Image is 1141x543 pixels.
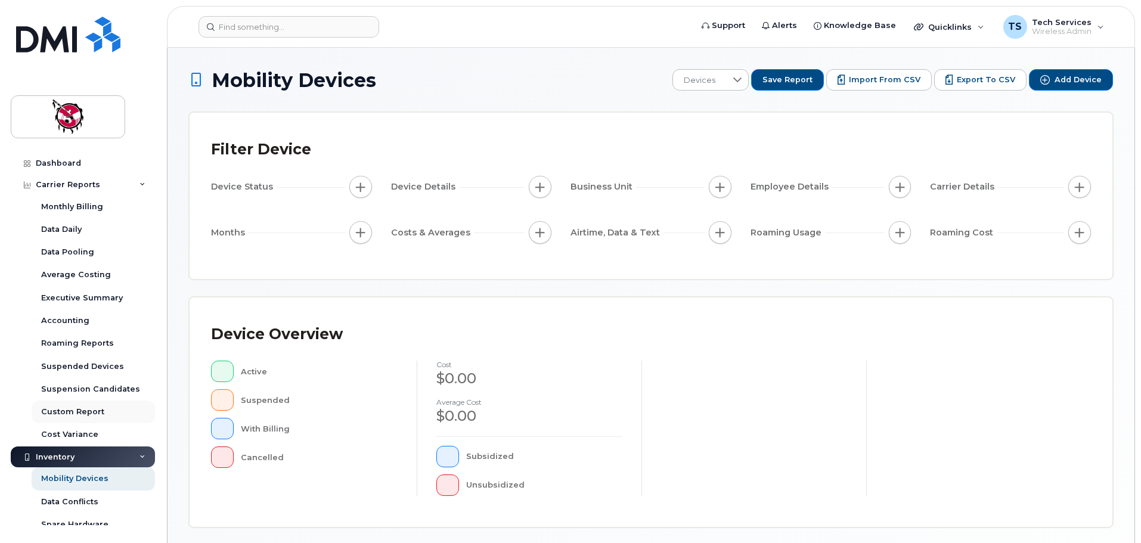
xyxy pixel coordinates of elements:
[751,181,832,193] span: Employee Details
[211,226,249,239] span: Months
[212,70,376,91] span: Mobility Devices
[930,181,998,193] span: Carrier Details
[391,226,474,239] span: Costs & Averages
[436,398,622,406] h4: Average cost
[241,389,398,411] div: Suspended
[570,226,663,239] span: Airtime, Data & Text
[826,69,932,91] button: Import from CSV
[436,406,622,426] div: $0.00
[570,181,636,193] span: Business Unit
[436,361,622,368] h4: cost
[930,226,997,239] span: Roaming Cost
[934,69,1027,91] button: Export to CSV
[762,75,813,85] span: Save Report
[466,446,623,467] div: Subsidized
[241,418,398,439] div: With Billing
[1055,75,1102,85] span: Add Device
[241,446,398,468] div: Cancelled
[957,75,1015,85] span: Export to CSV
[849,75,920,85] span: Import from CSV
[673,70,726,91] span: Devices
[466,474,623,496] div: Unsubsidized
[211,181,277,193] span: Device Status
[211,319,343,350] div: Device Overview
[241,361,398,382] div: Active
[751,69,824,91] button: Save Report
[211,134,311,165] div: Filter Device
[1029,69,1113,91] button: Add Device
[751,226,825,239] span: Roaming Usage
[436,368,622,389] div: $0.00
[391,181,459,193] span: Device Details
